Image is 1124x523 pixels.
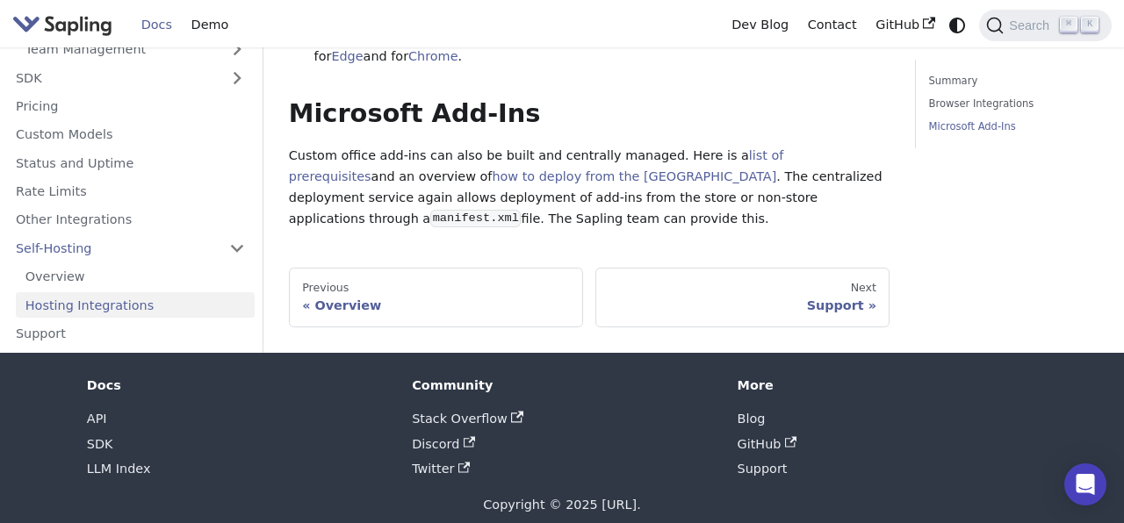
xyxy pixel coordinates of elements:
a: Twitter [412,462,470,476]
a: Chrome [408,49,458,63]
a: Custom Models [6,122,255,147]
a: Microsoft Add-Ins [929,118,1092,135]
img: Sapling.ai [12,12,112,38]
a: Rate Limits [6,178,255,204]
a: Pricing [6,93,255,118]
a: Self-Hosting [6,235,255,261]
div: Docs [87,377,387,393]
a: Status and Uptime [6,150,255,176]
div: Next [609,281,876,295]
a: Demo [182,11,238,39]
kbd: ⌘ [1060,17,1077,32]
a: NextSupport [595,268,890,327]
a: SDK [6,65,220,90]
nav: Docs pages [289,268,890,327]
a: LLM Index [87,462,151,476]
a: Browser Integrations [929,96,1092,112]
kbd: K [1081,17,1099,32]
div: Overview [302,297,569,313]
a: Discord [412,437,475,451]
a: Other Integrations [6,207,255,233]
button: Expand sidebar category 'SDK' [220,65,255,90]
a: Support [738,462,788,476]
a: SDK [87,437,113,451]
a: Dev Blog [722,11,797,39]
button: Search (Command+K) [979,10,1111,41]
a: Sapling.ai [12,12,119,38]
a: Edge [331,49,363,63]
div: More [738,377,1038,393]
a: Hosting Integrations [16,292,255,318]
h2: Microsoft Add-Ins [289,98,890,130]
div: Copyright © 2025 [URL]. [87,495,1037,516]
a: Team Management [16,36,255,61]
a: Docs [132,11,182,39]
div: Open Intercom Messenger [1064,463,1106,505]
a: how to deploy from the [GEOGRAPHIC_DATA] [492,169,776,183]
button: Switch between dark and light mode (currently system mode) [945,12,970,38]
a: API [87,412,107,426]
div: Community [412,377,712,393]
code: manifest.xml [430,210,521,227]
a: Support [6,320,255,346]
div: Support [609,297,876,313]
a: Stack Overflow [412,412,522,426]
span: Search [1004,18,1060,32]
a: GitHub [866,11,944,39]
a: PreviousOverview [289,268,583,327]
a: GitHub [738,437,797,451]
div: Previous [302,281,569,295]
a: Summary [929,73,1092,90]
a: Contact [798,11,867,39]
a: Overview [16,263,255,289]
a: Blog [738,412,766,426]
p: Custom office add-ins can also be built and centrally managed. Here is a and an overview of . The... [289,146,890,229]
